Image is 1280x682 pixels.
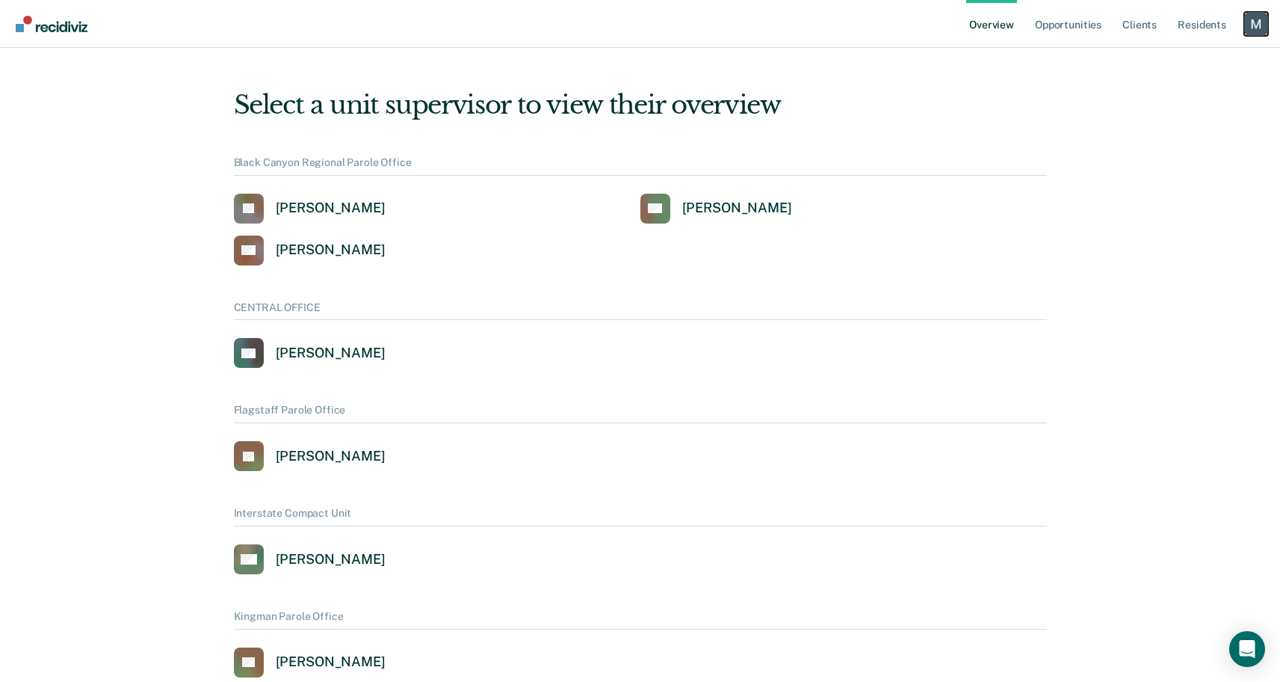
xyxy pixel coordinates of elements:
div: [PERSON_NAME] [276,551,386,568]
div: Select a unit supervisor to view their overview [234,90,1047,120]
div: Kingman Parole Office [234,610,1047,630]
div: [PERSON_NAME] [276,345,386,362]
div: [PERSON_NAME] [276,654,386,671]
div: Flagstaff Parole Office [234,404,1047,423]
div: CENTRAL OFFICE [234,301,1047,321]
div: [PERSON_NAME] [682,200,792,217]
div: Interstate Compact Unit [234,507,1047,526]
a: [PERSON_NAME] [234,648,386,678]
a: [PERSON_NAME] [234,194,386,224]
button: Profile dropdown button [1244,12,1268,36]
a: [PERSON_NAME] [234,441,386,471]
a: [PERSON_NAME] [234,236,386,265]
div: Black Canyon Regional Parole Office [234,156,1047,176]
img: Recidiviz [16,16,87,32]
div: [PERSON_NAME] [276,200,386,217]
a: [PERSON_NAME] [234,544,386,574]
a: [PERSON_NAME] [640,194,792,224]
div: [PERSON_NAME] [276,448,386,465]
div: [PERSON_NAME] [276,242,386,259]
a: [PERSON_NAME] [234,338,386,368]
div: Open Intercom Messenger [1229,631,1265,667]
